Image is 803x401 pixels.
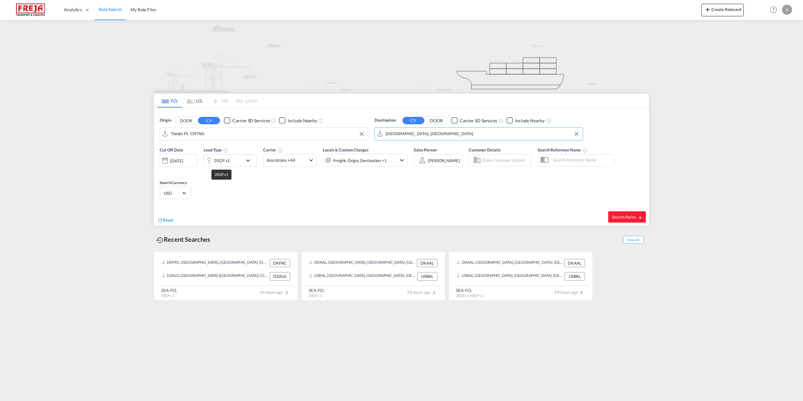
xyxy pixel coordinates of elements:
div: DKAAL [564,259,585,267]
div: USBAL, Baltimore, MD, United States, North America, Americas [456,272,563,280]
span: 20GP x 1 [309,293,322,298]
md-icon: icon-information-outline [223,148,228,153]
span: Load Type [204,147,228,152]
div: icon-refreshReset [157,217,173,224]
div: Carrier SD Services [232,118,270,124]
md-tab-item: FCL [157,94,182,108]
md-icon: icon-arrow-right [638,215,642,220]
div: [DATE] [170,158,183,164]
span: Reset [163,217,173,223]
md-checkbox: Checkbox No Ink [451,117,497,124]
div: Help [768,4,782,16]
div: Freight Origin Destination Factory Stuffingicon-chevron-down [323,154,407,166]
span: Carrier [263,147,283,152]
span: Ancotrans +44 [267,157,307,163]
img: 586607c025bf11f083711d99603023e7.png [9,3,52,17]
div: USBAL [565,272,585,280]
button: CY [402,117,424,124]
md-tab-item: LCL [182,94,207,108]
md-icon: Unchecked: Ignores neighbouring ports when fetching rates.Checked : Includes neighbouring ports w... [546,118,551,123]
md-icon: icon-chevron-right [430,289,438,296]
div: DZALG [270,272,290,280]
span: My Rate Files [130,7,156,12]
md-icon: icon-chevron-right [578,289,585,296]
div: Carrier SD Services [460,118,497,124]
div: K [782,5,792,15]
span: Search Reference Name [538,147,588,152]
div: DKFRC, Fredericia, Denmark, Northern Europe, Europe [162,259,268,267]
span: Sales Person [414,147,437,152]
input: Search Reference Name [550,155,614,165]
span: Customer Details [469,147,500,152]
input: Search by Port [386,129,580,139]
span: 29 hours ago [555,290,585,295]
div: DZALG, Alger (Algiers), Algeria, Northern Africa, Africa [162,272,268,280]
img: new-FCL.png [154,20,649,93]
div: SEA-FCL [309,288,325,293]
md-icon: icon-backup-restore [156,236,164,244]
div: USBAL, Baltimore, MD, United States, North America, Americas [309,272,416,280]
button: icon-plus 400-fgCreate Ratecard [701,4,744,16]
md-icon: Unchecked: Search for CY (Container Yard) services for all selected carriers.Checked : Search for... [498,118,503,123]
span: Search Currency [160,180,187,185]
md-icon: icon-chevron-down [398,156,406,164]
div: USBAL [417,272,438,280]
recent-search-card: DKAAL, [GEOGRAPHIC_DATA], [GEOGRAPHIC_DATA], [GEOGRAPHIC_DATA], [GEOGRAPHIC_DATA] DKAALUSBAL, [GE... [301,251,445,301]
div: Recent Searches [154,232,213,246]
recent-search-card: DKAAL, [GEOGRAPHIC_DATA], [GEOGRAPHIC_DATA], [GEOGRAPHIC_DATA], [GEOGRAPHIC_DATA] DKAALUSBAL, [GE... [449,251,593,301]
md-pagination-wrapper: Use the left and right arrow keys to navigate between tabs [157,94,258,108]
md-icon: Your search will be saved by the below given name [582,148,588,153]
md-checkbox: Checkbox No Ink [279,117,317,124]
div: DKAAL [417,259,438,267]
span: 24 hours ago [260,290,290,295]
span: Destination [375,117,396,124]
md-icon: icon-chevron-right [283,289,290,296]
input: Search by Port [171,129,365,139]
button: Clear Input [572,129,581,139]
md-input-container: Tianjin Pt, CNTNG [160,128,368,140]
button: Search Ratesicon-arrow-right [608,211,646,223]
md-icon: icon-plus 400-fg [704,6,711,13]
div: 20GP x1icon-chevron-down [204,154,257,167]
div: [PERSON_NAME] [428,158,460,163]
span: Cut Off Date [160,147,183,152]
div: [DATE] [160,154,197,167]
md-checkbox: Checkbox No Ink [224,117,270,124]
div: Freight Origin Destination Factory Stuffing [333,156,387,165]
md-select: Select Currency: $ USDUnited States Dollar [163,188,188,198]
button: CY [198,117,220,124]
recent-search-card: DKFRC, [GEOGRAPHIC_DATA], [GEOGRAPHIC_DATA], [GEOGRAPHIC_DATA], [GEOGRAPHIC_DATA] DKFRCDZALG, [GE... [154,251,298,301]
div: DKAAL, Aalborg, Denmark, Northern Europe, Europe [456,259,563,267]
div: 20GP x1 [214,156,230,165]
div: SEA-FCL [456,288,484,293]
span: Help [768,4,779,15]
md-icon: icon-refresh [157,218,163,223]
div: Include Nearby [288,118,317,124]
md-datepicker: Select [160,166,164,175]
div: SEA-FCL [161,288,177,293]
md-select: Sales Person: Katrine Raahauge Larsen [427,156,460,165]
span: Show All [623,236,644,244]
span: Rate Search [99,7,122,12]
md-checkbox: Checkbox No Ink [507,117,545,124]
button: Clear Input [357,129,366,139]
span: Search Rates [612,214,642,219]
span: 20GP x 1, 40GP x 1 [456,293,484,298]
div: Origin DOOR CY Checkbox No InkUnchecked: Search for CY (Container Yard) services for all selected... [154,108,649,226]
span: Origin [160,117,171,124]
span: Locals & Custom Charges [323,147,369,152]
span: 20GP x 1 [161,293,174,298]
button: DOOR [175,117,197,124]
div: DKFRC [270,259,290,267]
md-icon: The selected Trucker/Carrierwill be displayed in the rate results If the rates are from another f... [278,148,283,153]
md-icon: icon-chevron-down [244,157,255,164]
md-icon: Unchecked: Search for CY (Container Yard) services for all selected carriers.Checked : Search for... [271,118,276,123]
span: 20GP x1 [215,172,228,177]
div: Include Nearby [515,118,545,124]
button: DOOR [425,117,447,124]
md-input-container: Aarhus, DKAAR [375,128,583,140]
span: Analytics [64,7,82,13]
input: Enter Customer Details [482,156,529,165]
span: 28 hours ago [407,290,438,295]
